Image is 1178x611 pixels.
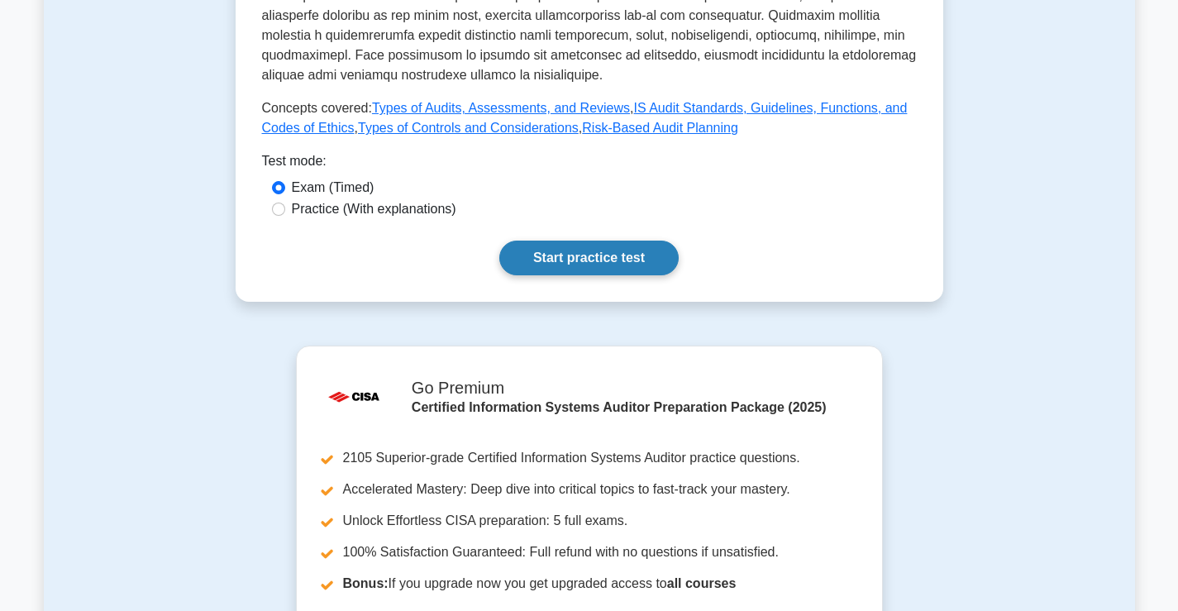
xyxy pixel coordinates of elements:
div: Test mode: [262,151,917,178]
p: Concepts covered: , , , [262,98,917,138]
label: Exam (Timed) [292,178,374,198]
a: Types of Audits, Assessments, and Reviews [372,101,630,115]
a: Risk-Based Audit Planning [582,121,738,135]
a: Start practice test [499,241,679,275]
label: Practice (With explanations) [292,199,456,219]
a: Types of Controls and Considerations [358,121,579,135]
